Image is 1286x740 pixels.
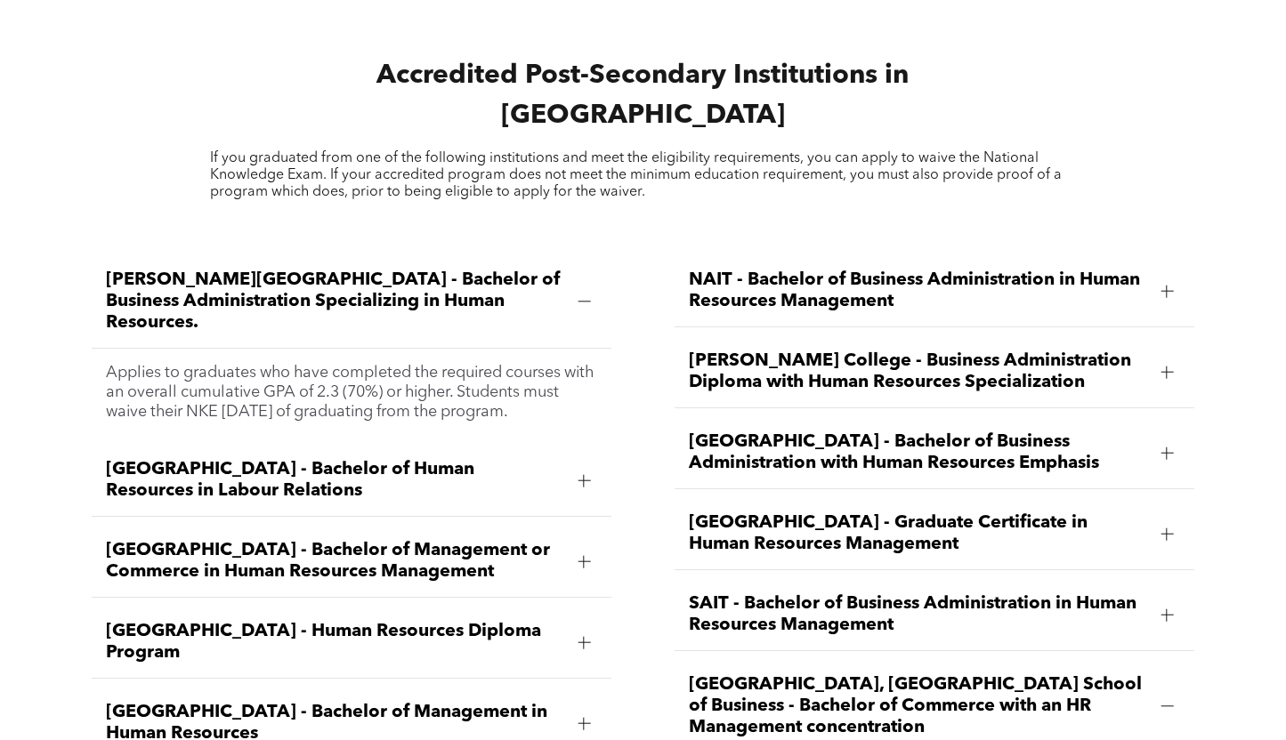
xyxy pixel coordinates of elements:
span: [GEOGRAPHIC_DATA] - Bachelor of Human Resources in Labour Relations [106,459,564,502]
span: [GEOGRAPHIC_DATA], [GEOGRAPHIC_DATA] School of Business - Bachelor of Commerce with an HR Managem... [689,674,1147,738]
p: Applies to graduates who have completed the required courses with an overall cumulative GPA of 2.... [106,363,598,422]
span: SAIT - Bachelor of Business Administration in Human Resources Management [689,593,1147,636]
span: [GEOGRAPHIC_DATA] - Bachelor of Management or Commerce in Human Resources Management [106,540,564,583]
span: If you graduated from one of the following institutions and meet the eligibility requirements, yo... [210,151,1062,199]
span: Accredited Post-Secondary Institutions in [GEOGRAPHIC_DATA] [376,62,909,129]
span: [PERSON_NAME] College - Business Administration Diploma with Human Resources Specialization [689,350,1147,393]
span: [GEOGRAPHIC_DATA] - Human Resources Diploma Program [106,621,564,664]
span: [GEOGRAPHIC_DATA] - Bachelor of Business Administration with Human Resources Emphasis [689,431,1147,474]
span: [GEOGRAPHIC_DATA] - Graduate Certificate in Human Resources Management [689,512,1147,555]
span: [PERSON_NAME][GEOGRAPHIC_DATA] - Bachelor of Business Administration Specializing in Human Resour... [106,269,564,334]
span: NAIT - Bachelor of Business Administration in Human Resources Management [689,269,1147,312]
